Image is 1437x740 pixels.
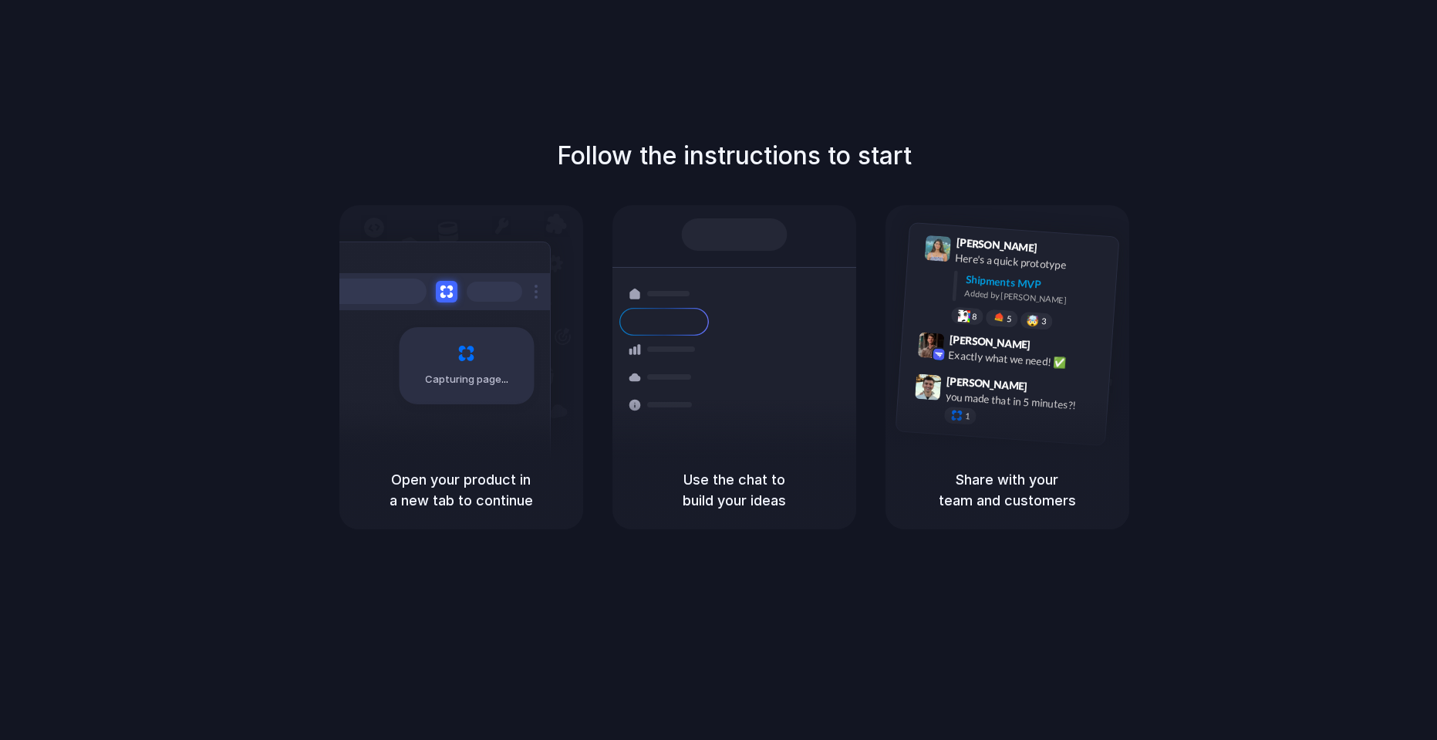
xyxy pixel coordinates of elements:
[425,372,511,387] span: Capturing page
[949,330,1031,353] span: [PERSON_NAME]
[956,234,1037,256] span: [PERSON_NAME]
[1026,315,1039,326] div: 🤯
[1041,316,1046,325] span: 3
[557,137,912,174] h1: Follow the instructions to start
[946,372,1027,394] span: [PERSON_NAME]
[1041,241,1073,259] span: 9:41 AM
[631,469,838,511] h5: Use the chat to build your ideas
[965,271,1108,296] div: Shipments MVP
[948,346,1102,373] div: Exactly what we need! ✅
[954,249,1108,275] div: Here's a quick prototype
[945,388,1099,414] div: you made that in 5 minutes?!
[971,312,977,320] span: 8
[964,286,1106,309] div: Added by [PERSON_NAME]
[964,411,970,420] span: 1
[1034,338,1066,356] span: 9:42 AM
[358,469,565,511] h5: Open your product in a new tab to continue
[904,469,1111,511] h5: Share with your team and customers
[1006,314,1011,323] span: 5
[1032,380,1064,398] span: 9:47 AM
